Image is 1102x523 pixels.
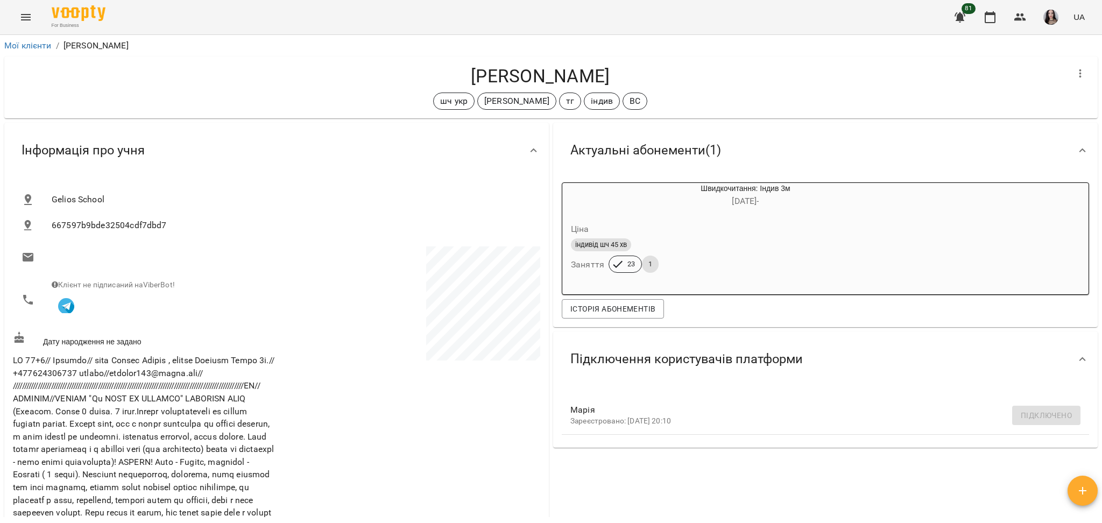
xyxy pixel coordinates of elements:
img: 23d2127efeede578f11da5c146792859.jpg [1043,10,1058,25]
p: тг [566,95,574,108]
div: [PERSON_NAME] [477,93,556,110]
img: Voopty Logo [52,5,105,21]
img: Telegram [58,298,74,314]
button: Історія абонементів [562,299,664,319]
span: Gelios School [52,193,532,206]
span: Марія [570,404,1063,416]
button: Клієнт підписаний на VooptyBot [52,291,81,320]
span: Підключення користувачів платформи [570,351,803,367]
div: ВС [623,93,647,110]
p: Зареєстровано: [DATE] 20:10 [570,416,1063,427]
div: Дату народження не задано [11,329,277,349]
h4: [PERSON_NAME] [13,65,1068,87]
button: UA [1069,7,1089,27]
span: 667597b9bde32504cdf7dbd7 [52,219,532,232]
a: Мої клієнти [4,40,52,51]
span: [DATE] - [732,196,759,206]
button: Швидкочитання: Індив 3м[DATE]- Цінаіндивід шч 45 хвЗаняття231 [562,183,877,286]
h6: Ціна [571,222,589,237]
p: шч укр [440,95,468,108]
span: Актуальні абонементи ( 1 ) [570,142,721,159]
span: 81 [962,3,976,14]
div: індив [584,93,620,110]
span: For Business [52,22,105,29]
h6: Заняття [571,257,604,272]
nav: breadcrumb [4,39,1098,52]
span: 1 [642,259,659,269]
p: індив [591,95,613,108]
div: Актуальні абонементи(1) [553,123,1098,178]
span: 23 [621,259,641,269]
span: UA [1073,11,1085,23]
p: [PERSON_NAME] [484,95,549,108]
p: ВС [630,95,640,108]
div: Підключення користувачів платформи [553,331,1098,387]
li: / [56,39,59,52]
span: індивід шч 45 хв [571,240,631,250]
div: Інформація про учня [4,123,549,178]
p: [PERSON_NAME] [63,39,129,52]
span: Історія абонементів [570,302,655,315]
div: шч укр [433,93,475,110]
div: тг [559,93,581,110]
div: Швидкочитання: Індив 3м [562,183,614,209]
button: Menu [13,4,39,30]
span: Інформація про учня [22,142,145,159]
div: Швидкочитання: Індив 3м [614,183,877,209]
span: Клієнт не підписаний на ViberBot! [52,280,175,289]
